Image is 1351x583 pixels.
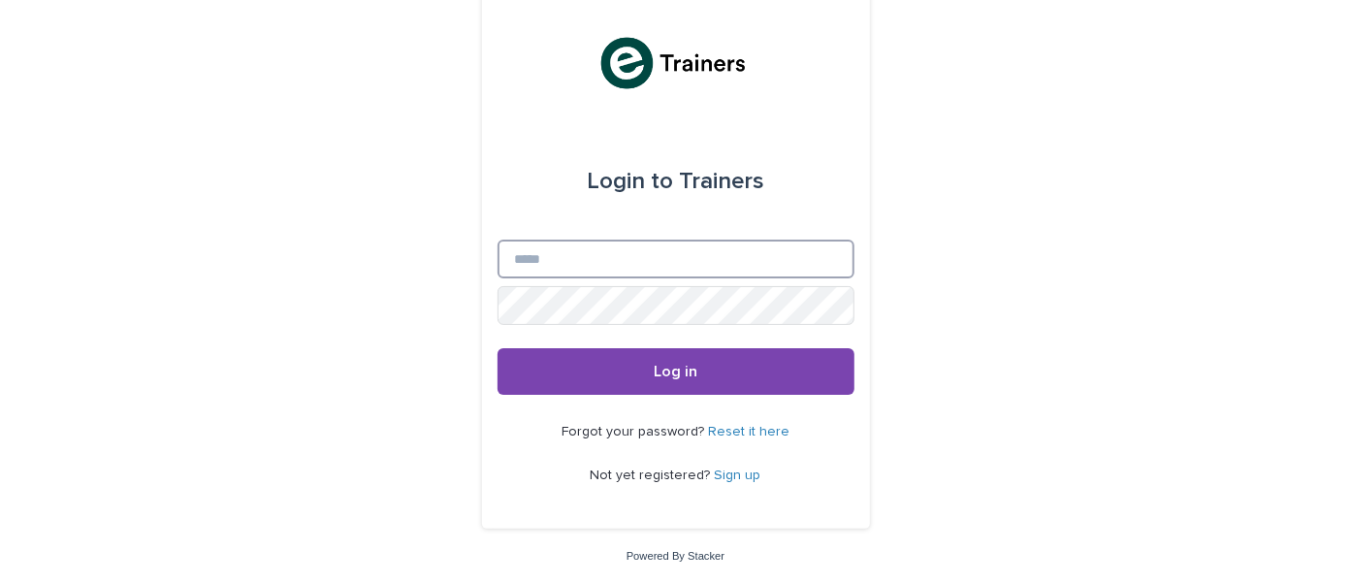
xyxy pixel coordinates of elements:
[627,550,724,562] a: Powered By Stacker
[587,154,764,209] div: Trainers
[715,469,761,482] a: Sign up
[708,425,789,438] a: Reset it here
[654,364,697,379] span: Log in
[498,348,854,395] button: Log in
[591,469,715,482] span: Not yet registered?
[562,425,708,438] span: Forgot your password?
[595,34,756,92] img: K0CqGN7SDeD6s4JG8KQk
[587,170,673,193] span: Login to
